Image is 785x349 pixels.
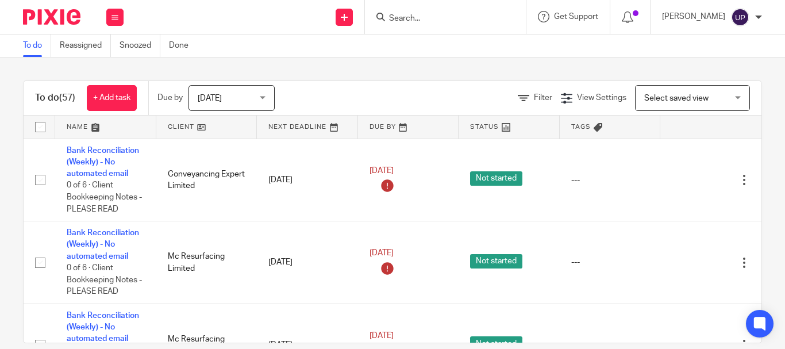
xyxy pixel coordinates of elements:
input: Search [388,14,491,24]
span: View Settings [577,94,626,102]
p: Due by [157,92,183,103]
span: [DATE] [198,94,222,102]
a: Bank Reconciliation (Weekly) - No automated email [67,147,139,178]
td: [DATE] [257,139,358,221]
h1: To do [35,92,75,104]
span: [DATE] [370,249,394,257]
span: Get Support [554,13,598,21]
img: svg%3E [731,8,749,26]
a: To do [23,34,51,57]
img: Pixie [23,9,80,25]
span: [DATE] [370,167,394,175]
a: Done [169,34,197,57]
a: Reassigned [60,34,111,57]
span: Filter [534,94,552,102]
span: Not started [470,171,522,186]
p: [PERSON_NAME] [662,11,725,22]
a: Bank Reconciliation (Weekly) - No automated email [67,312,139,343]
span: (57) [59,93,75,102]
span: 0 of 6 · Client Bookkeeping Notes - PLEASE READ [67,264,142,296]
td: Conveyancing Expert Limited [156,139,257,221]
span: Not started [470,254,522,269]
span: 0 of 6 · Client Bookkeeping Notes - PLEASE READ [67,182,142,213]
td: [DATE] [257,221,358,304]
span: Select saved view [644,94,709,102]
a: + Add task [87,85,137,111]
span: [DATE] [370,332,394,340]
a: Bank Reconciliation (Weekly) - No automated email [67,229,139,260]
div: --- [571,256,649,268]
span: Tags [571,124,591,130]
a: Snoozed [120,34,160,57]
td: Mc Resurfacing Limited [156,221,257,304]
div: --- [571,174,649,186]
